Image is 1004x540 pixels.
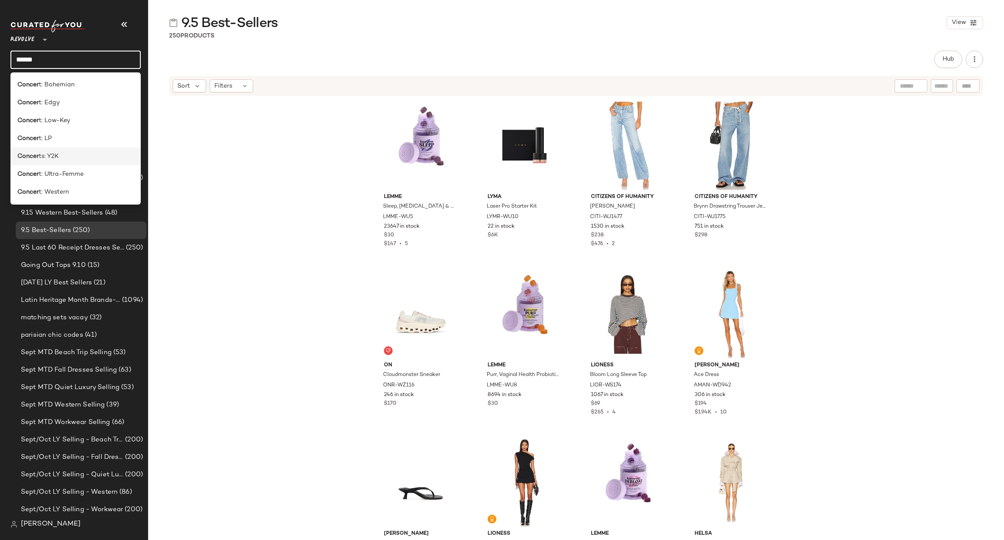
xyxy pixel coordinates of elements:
span: LIONESS [488,530,561,538]
span: Sept/Oct LY Selling - Western [21,487,118,497]
span: (32) [88,313,102,323]
span: Hub [942,56,954,63]
span: 4 [612,410,616,415]
span: $6K [488,232,498,239]
span: $238 [591,232,604,239]
span: (39) [105,400,119,410]
span: On [384,362,458,369]
span: 10 [720,410,727,415]
span: [PERSON_NAME] [590,203,635,211]
img: LMME-WU4_V1.jpg [584,438,672,526]
span: $30 [384,232,394,239]
span: t: LP [39,134,52,143]
span: 23647 in stock [384,223,420,231]
img: CITI-WJ1477_V1.jpg [584,102,672,190]
span: • [604,410,612,415]
span: Cloudmonster Sneaker [383,371,440,379]
span: (48) [103,208,118,218]
span: Helsa [695,530,768,538]
b: Concer [17,134,39,143]
span: 1530 in stock [591,223,624,231]
span: 246 in stock [384,391,414,399]
span: Lemme [384,193,458,201]
span: (1094) [120,295,143,305]
span: • [603,241,612,247]
span: LMME-WU8 [487,382,517,390]
span: [PERSON_NAME] [384,530,458,538]
span: ts: Y2K [39,152,59,161]
span: Sept MTD Western Selling [21,400,105,410]
span: Sleep, [MEDICAL_DATA] & Magnesium Gummies [383,203,457,211]
span: Lemme [591,530,665,538]
span: $170 [384,400,397,408]
b: Concer [17,152,39,161]
span: (63) [117,365,131,375]
span: Ace Dress [694,371,719,379]
span: $265 [591,410,604,415]
img: CITI-WJ1775_V1.jpg [688,102,775,190]
span: [PERSON_NAME] [21,519,81,530]
span: t: Edgy [39,98,60,107]
span: $69 [591,400,600,408]
span: ONR-WZ116 [383,382,414,390]
span: LIOR-WS174 [590,382,621,390]
span: t: Low-Key [39,116,70,125]
span: (15) [86,260,100,270]
span: 751 in stock [695,223,724,231]
span: (41) [83,330,97,340]
span: CITI-WJ1775 [694,213,726,221]
span: (21) [92,278,105,288]
img: LMME-WU8_V1.jpg [481,270,568,358]
span: Sept MTD Workwear Selling [21,417,110,427]
img: svg%3e [10,521,17,528]
span: $147 [384,241,396,247]
span: 9.5 Last 60 Receipt Dresses Selling [21,243,124,253]
span: (86) [118,487,132,497]
b: Concer [17,170,39,179]
span: t: Bohemian [39,80,75,89]
span: (53) [119,383,134,393]
div: Products [169,31,214,41]
span: (66) [110,417,125,427]
span: Sept/Oct LY Selling - Fall Dresses [21,452,123,462]
span: Sort [177,82,190,91]
img: svg%3e [489,516,495,522]
img: svg%3e [696,348,702,353]
span: Citizens of Humanity [591,193,665,201]
span: 9.5 Best-Sellers [181,15,278,32]
span: 1067 in stock [591,391,624,399]
span: Revolve [10,30,34,45]
b: Concer [17,188,39,197]
button: Hub [934,51,962,68]
span: [DATE] LY Best Sellers [21,278,92,288]
span: View [951,19,966,26]
span: • [712,410,720,415]
img: ONR-WZ116_V1.jpg [377,270,465,358]
span: 22 in stock [488,223,515,231]
span: matching sets vacay [21,313,88,323]
span: 2 [612,241,615,247]
img: HLSA-WR1_V1.jpg [688,438,775,526]
span: AMAN-WD942 [694,382,731,390]
span: LYMR-WU10 [487,213,519,221]
img: AMAN-WD942_V1.jpg [688,270,775,358]
span: (200) [123,435,143,445]
button: View [946,16,983,29]
span: (250) [71,226,90,236]
span: 250 [169,33,180,39]
span: t: Western [39,188,69,197]
span: Sept MTD Beach Trip Selling [21,348,112,358]
span: CITI-WJ1477 [590,213,622,221]
span: $30 [488,400,498,408]
span: 9.5 Best-Sellers [21,226,71,236]
img: LMME-WU5_V1.jpg [377,102,465,190]
span: 9.15 Western Best-Sellers [21,208,103,218]
img: LIOR-WD47_V1.jpg [481,438,568,526]
span: Citizens of Humanity [695,193,768,201]
img: LYMR-WU10_V1.jpg [481,102,568,190]
span: Purr, Vaginal Health Probiotic Gummies [487,371,560,379]
span: 5 [405,241,408,247]
img: svg%3e [169,18,178,27]
span: (200) [123,470,143,480]
span: Going Out Tops 9.10 [21,260,86,270]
